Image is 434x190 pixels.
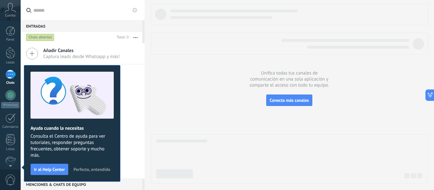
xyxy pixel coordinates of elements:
[1,147,20,151] div: Listas
[21,20,142,32] div: Entradas
[270,97,309,103] span: Conecta más canales
[5,14,16,18] span: Cuenta
[266,95,312,106] button: Conecta más canales
[21,179,142,190] div: Menciones & Chats de equipo
[73,167,110,172] span: Perfecto, entendido
[31,164,68,175] button: Ir al Help Center
[71,165,113,174] button: Perfecto, entendido
[1,102,19,108] div: WhatsApp
[114,34,129,41] div: Total: 0
[1,38,20,42] div: Panel
[31,133,114,159] span: Consulta el Centro de ayuda para ver tutoriales, responder preguntas frecuentes, obtener soporte ...
[43,48,120,54] span: Añadir Canales
[1,81,20,85] div: Chats
[34,167,65,172] span: Ir al Help Center
[1,125,20,129] div: Calendario
[31,125,114,131] h2: Ayuda cuando la necesitas
[43,54,120,60] span: Captura leads desde Whatsapp y más!
[1,61,20,65] div: Leads
[26,34,54,41] div: Chats abiertos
